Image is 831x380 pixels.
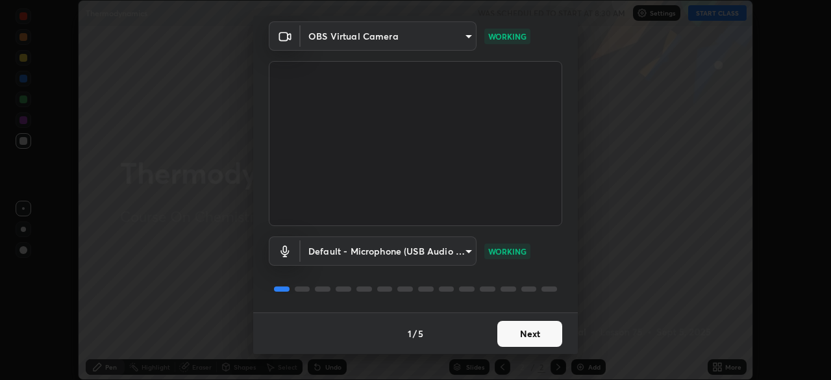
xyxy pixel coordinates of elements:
p: WORKING [488,31,527,42]
div: OBS Virtual Camera [301,21,477,51]
h4: 1 [408,327,412,340]
h4: 5 [418,327,423,340]
button: Next [497,321,562,347]
div: OBS Virtual Camera [301,236,477,266]
h4: / [413,327,417,340]
p: WORKING [488,246,527,257]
